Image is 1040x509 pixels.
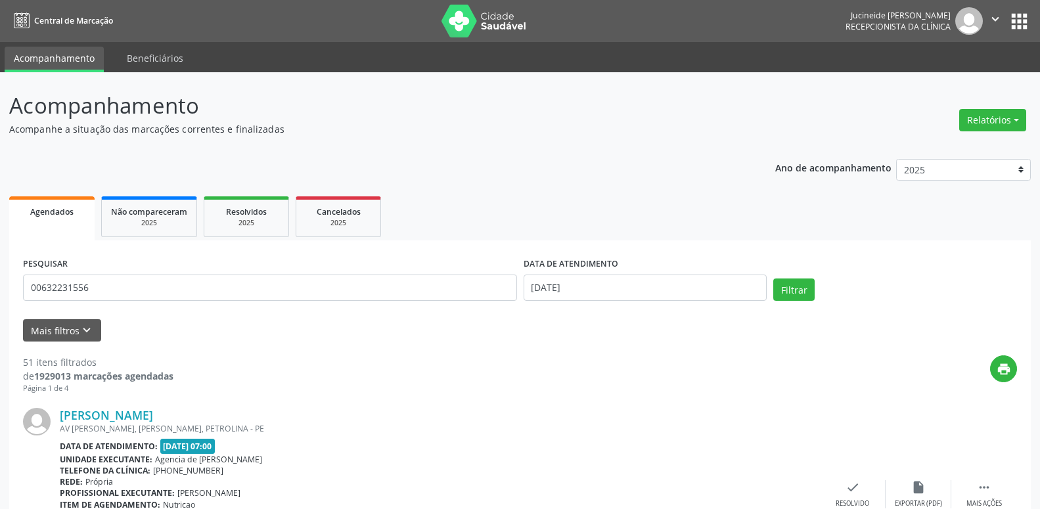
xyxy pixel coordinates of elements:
[226,206,267,217] span: Resolvidos
[9,122,725,136] p: Acompanhe a situação das marcações correntes e finalizadas
[988,12,1003,26] i: 
[775,159,892,175] p: Ano de acompanhamento
[9,10,113,32] a: Central de Marcação
[23,369,173,383] div: de
[23,254,68,275] label: PESQUISAR
[34,370,173,382] strong: 1929013 marcações agendadas
[111,218,187,228] div: 2025
[153,465,223,476] span: [PHONE_NUMBER]
[317,206,361,217] span: Cancelados
[524,254,618,275] label: DATA DE ATENDIMENTO
[955,7,983,35] img: img
[160,439,215,454] span: [DATE] 07:00
[60,487,175,498] b: Profissional executante:
[34,15,113,26] span: Central de Marcação
[155,454,262,465] span: Agencia de [PERSON_NAME]
[60,454,152,465] b: Unidade executante:
[983,7,1008,35] button: 
[846,10,951,21] div: Jucineide [PERSON_NAME]
[118,47,192,70] a: Beneficiários
[959,109,1026,131] button: Relatórios
[79,323,94,338] i: keyboard_arrow_down
[111,206,187,217] span: Não compareceram
[846,21,951,32] span: Recepcionista da clínica
[524,275,767,301] input: Selecione um intervalo
[23,275,517,301] input: Nome, código do beneficiário ou CPF
[9,89,725,122] p: Acompanhamento
[23,319,101,342] button: Mais filtroskeyboard_arrow_down
[773,278,815,301] button: Filtrar
[177,487,240,498] span: [PERSON_NAME]
[60,441,158,452] b: Data de atendimento:
[977,480,991,495] i: 
[30,206,74,217] span: Agendados
[5,47,104,72] a: Acompanhamento
[60,408,153,422] a: [PERSON_NAME]
[60,476,83,487] b: Rede:
[60,423,820,434] div: AV [PERSON_NAME], [PERSON_NAME], PETROLINA - PE
[895,499,942,508] div: Exportar (PDF)
[997,362,1011,376] i: print
[836,499,869,508] div: Resolvido
[23,355,173,369] div: 51 itens filtrados
[990,355,1017,382] button: print
[60,465,150,476] b: Telefone da clínica:
[966,499,1002,508] div: Mais ações
[23,408,51,435] img: img
[846,480,860,495] i: check
[214,218,279,228] div: 2025
[911,480,926,495] i: insert_drive_file
[85,476,113,487] span: Própria
[1008,10,1031,33] button: apps
[305,218,371,228] div: 2025
[23,383,173,394] div: Página 1 de 4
